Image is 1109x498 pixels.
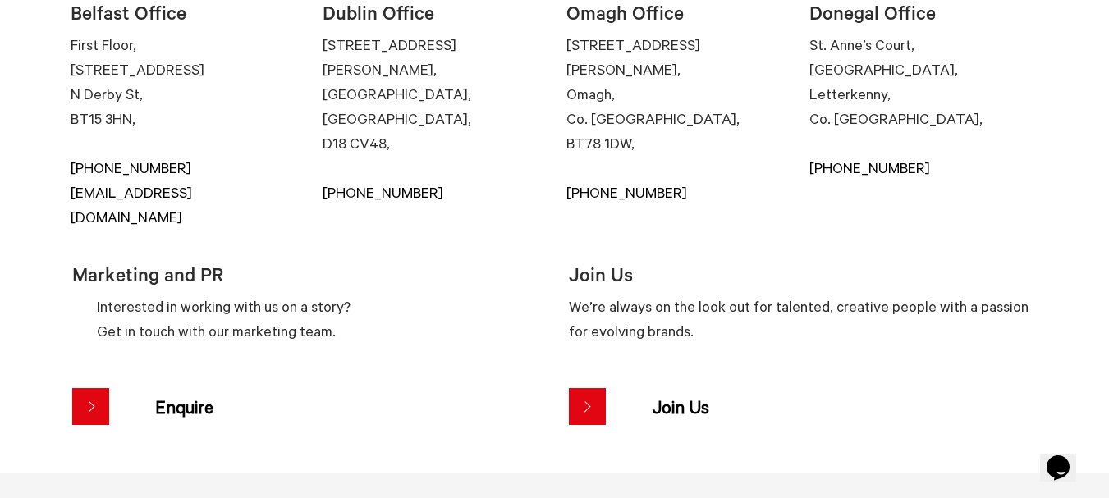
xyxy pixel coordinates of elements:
[71,131,302,180] a: [PHONE_NUMBER]
[569,263,1033,295] li: Join Us
[71,107,302,131] li: BT15 3HN,
[566,82,789,107] li: Omagh,
[112,382,257,432] span: Enquire
[71,180,302,230] a: [EMAIL_ADDRESS][DOMAIN_NAME]
[323,82,545,107] li: [GEOGRAPHIC_DATA],
[566,33,789,82] li: [STREET_ADDRESS][PERSON_NAME],
[809,131,1032,180] a: [PHONE_NUMBER]‬
[71,57,302,82] li: [STREET_ADDRESS]
[72,263,545,295] li: Marketing and PR
[71,82,302,107] li: N Derby St,
[97,295,545,319] li: Interested in working with us on a story?
[607,382,753,432] span: Join Us
[71,1,302,33] li: Belfast Office
[323,156,545,205] a: [PHONE_NUMBER]
[569,295,1033,344] li: We’re always on the look out for talented, creative people with a passion for evolving brands.
[323,1,545,33] li: Dublin Office
[809,33,1032,57] li: St. Anne’s Court,
[72,382,257,432] a: Enquire
[323,107,545,131] li: [GEOGRAPHIC_DATA],
[323,131,545,156] li: D18 CV48,
[809,107,1032,131] li: Co. [GEOGRAPHIC_DATA],
[569,382,754,432] a: Join Us
[809,1,1032,33] li: Donegal Office
[97,319,545,344] li: Get in touch with our marketing team.
[323,33,545,82] li: [STREET_ADDRESS][PERSON_NAME],
[566,107,789,131] li: Co. [GEOGRAPHIC_DATA],
[566,156,789,205] a: [PHONE_NUMBER]
[566,1,789,33] li: Omagh Office
[809,57,1032,82] li: [GEOGRAPHIC_DATA],
[1040,432,1093,482] iframe: chat widget
[566,131,789,156] li: BT78 1DW,
[809,82,1032,107] li: Letterkenny,
[71,33,302,57] li: First Floor,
